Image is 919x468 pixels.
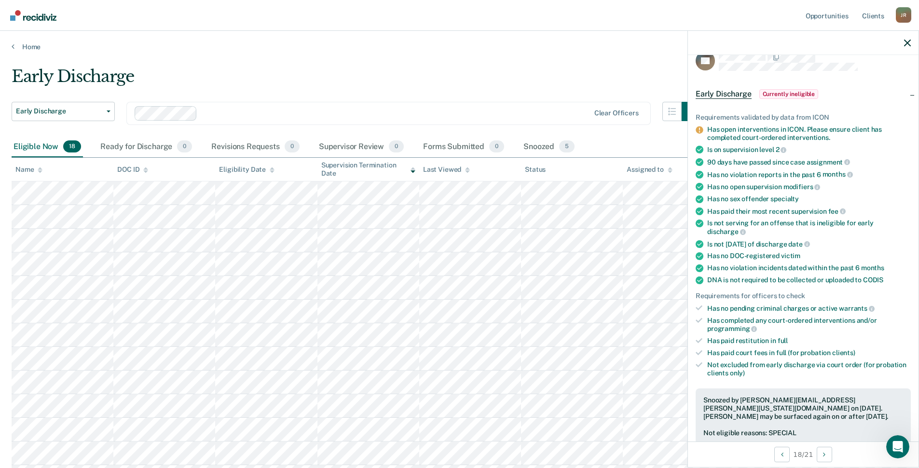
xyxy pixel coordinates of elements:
div: Is on supervision level [707,145,911,154]
button: Next Opportunity [817,447,832,462]
div: Has completed any court-ordered interventions and/or [707,317,911,333]
div: Name [15,165,42,174]
div: 18 / 21 [688,441,919,467]
span: months [861,264,884,272]
div: Snoozed [521,137,576,158]
div: Has paid restitution in [707,337,911,345]
div: Supervision Termination Date [321,161,415,178]
span: Early Discharge [696,89,752,99]
span: months [823,170,853,178]
div: Assigned to [627,165,672,174]
iframe: Intercom live chat [886,435,909,458]
span: warrants [839,304,875,312]
div: Is not [DATE] of discharge [707,240,911,248]
div: Has no open supervision [707,182,911,191]
div: DNA is not required to be collected or uploaded to [707,276,911,284]
div: Forms Submitted [421,137,506,158]
div: Ready for Discharge [98,137,194,158]
span: discharge [707,228,746,235]
span: full [778,337,788,344]
span: CODIS [863,276,883,284]
div: DOC ID [117,165,148,174]
div: Has no pending criminal charges or active [707,304,911,313]
span: victim [781,252,800,260]
img: Recidiviz [10,10,56,21]
a: Home [12,42,907,51]
span: 0 [285,140,300,153]
div: Has no sex offender [707,195,911,203]
div: 90 days have passed since case [707,158,911,166]
div: Has paid their most recent supervision [707,207,911,216]
div: Early DischargeCurrently ineligible [688,79,919,110]
span: date [788,240,809,248]
div: Revisions Requests [209,137,301,158]
div: Early Discharge [12,67,701,94]
span: specialty [770,195,799,203]
span: 0 [389,140,404,153]
span: programming [707,325,757,332]
div: Eligibility Date [219,165,274,174]
div: Has no DOC-registered [707,252,911,260]
span: only) [730,369,745,377]
span: fee [828,207,846,215]
div: J R [896,7,911,23]
span: modifiers [783,183,821,191]
span: 2 [776,146,787,153]
div: Has no violation reports in the past 6 [707,170,911,179]
span: 0 [489,140,504,153]
span: 5 [559,140,575,153]
span: 0 [177,140,192,153]
div: Eligible Now [12,137,83,158]
div: Snoozed by [PERSON_NAME][EMAIL_ADDRESS][PERSON_NAME][US_STATE][DOMAIN_NAME] on [DATE]. [PERSON_NA... [703,396,903,420]
div: Has no violation incidents dated within the past 6 [707,264,911,272]
div: Requirements for officers to check [696,292,911,300]
div: Requirements validated by data from ICON [696,113,911,122]
span: Currently ineligible [759,89,819,99]
div: Not eligible reasons: SPECIAL [703,429,903,437]
div: Last Viewed [423,165,470,174]
button: Previous Opportunity [774,447,790,462]
div: Status [525,165,546,174]
span: 18 [63,140,81,153]
span: clients) [832,349,855,357]
div: Has paid court fees in full (for probation [707,349,911,357]
button: Profile dropdown button [896,7,911,23]
div: Is not serving for an offense that is ineligible for early [707,219,911,235]
div: Clear officers [594,109,639,117]
div: Supervisor Review [317,137,406,158]
span: assignment [807,158,850,166]
div: Has open interventions in ICON. Please ensure client has completed court-ordered interventions. [707,125,911,142]
div: Not excluded from early discharge via court order (for probation clients [707,361,911,377]
span: Early Discharge [16,107,103,115]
